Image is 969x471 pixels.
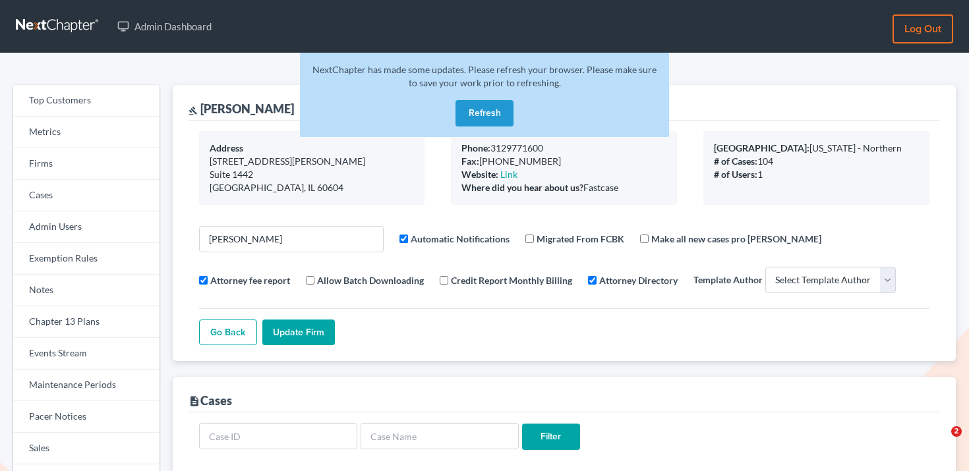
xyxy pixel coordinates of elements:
[714,155,919,168] div: 104
[451,273,572,287] label: Credit Report Monthly Billing
[714,168,919,181] div: 1
[537,232,624,246] label: Migrated From FCBK
[522,424,580,450] input: Filter
[199,423,357,449] input: Case ID
[312,64,657,88] span: NextChapter has made some updates. Please refresh your browser. Please make sure to save your wor...
[13,117,160,148] a: Metrics
[461,155,666,168] div: [PHONE_NUMBER]
[693,273,763,287] label: Template Author
[714,142,919,155] div: [US_STATE] - Northern
[199,319,257,346] a: Go Back
[189,393,232,408] div: Cases
[461,155,479,167] b: Fax:
[951,426,962,437] span: 2
[189,101,294,117] div: [PERSON_NAME]
[651,232,821,246] label: Make all new cases pro [PERSON_NAME]
[13,370,160,401] a: Maintenance Periods
[111,14,218,38] a: Admin Dashboard
[500,169,517,180] a: Link
[210,142,243,153] b: Address
[455,100,514,126] button: Refresh
[13,85,160,117] a: Top Customers
[13,275,160,306] a: Notes
[13,338,160,370] a: Events Stream
[13,180,160,211] a: Cases
[461,142,490,153] b: Phone:
[210,273,290,287] label: Attorney fee report
[317,273,424,287] label: Allow Batch Downloading
[210,181,415,194] div: [GEOGRAPHIC_DATA], IL 60604
[13,243,160,275] a: Exemption Rules
[210,155,415,168] div: [STREET_ADDRESS][PERSON_NAME]
[599,273,678,287] label: Attorney Directory
[714,169,757,180] b: # of Users:
[13,401,160,433] a: Pacer Notices
[13,211,160,243] a: Admin Users
[13,306,160,338] a: Chapter 13 Plans
[714,142,809,153] b: [GEOGRAPHIC_DATA]:
[461,182,583,193] b: Where did you hear about us?
[361,423,519,449] input: Case Name
[893,14,953,43] a: Log out
[461,169,498,180] b: Website:
[189,395,200,407] i: description
[924,426,956,458] iframe: Intercom live chat
[189,106,198,115] i: gavel
[461,181,666,194] div: Fastcase
[210,168,415,181] div: Suite 1442
[13,148,160,180] a: Firms
[714,155,757,167] b: # of Cases:
[13,433,160,464] a: Sales
[411,232,510,246] label: Automatic Notifications
[461,142,666,155] div: 3129771600
[262,319,335,346] input: Update Firm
